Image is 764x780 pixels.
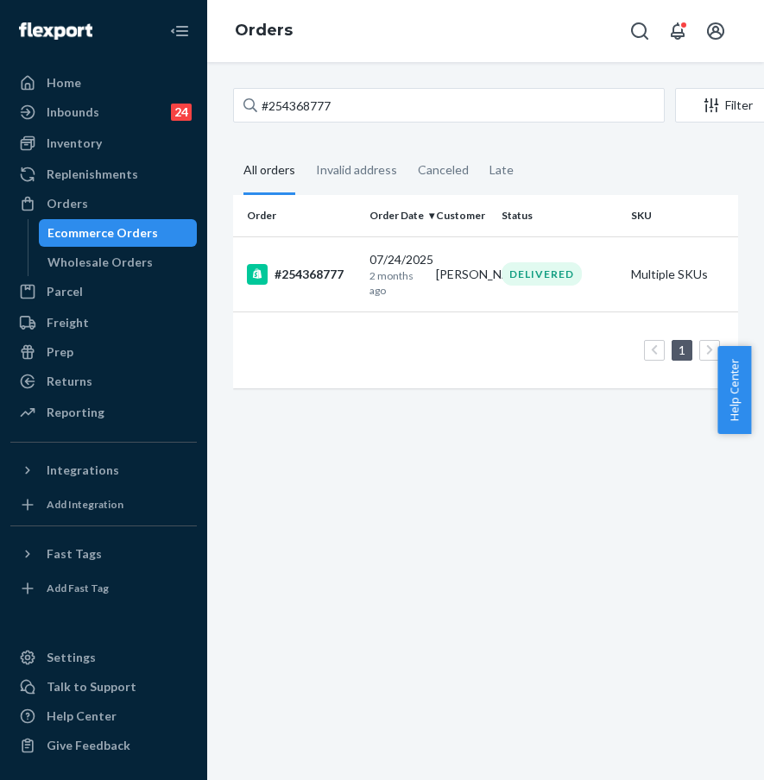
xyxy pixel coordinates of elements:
div: Returns [47,373,92,390]
a: Inventory [10,129,197,157]
a: Page 1 is your current page [675,343,689,357]
div: Inbounds [47,104,99,121]
div: Home [47,74,81,91]
a: Wholesale Orders [39,248,198,276]
img: Flexport logo [19,22,92,40]
a: Returns [10,368,197,395]
a: Settings [10,644,197,671]
iframe: Opens a widget where you can chat to one of our agents [652,728,747,771]
div: Wholesale Orders [47,254,153,271]
a: Add Fast Tag [10,575,197,602]
button: Open Search Box [622,14,657,48]
a: Inbounds24 [10,98,197,126]
a: Help Center [10,702,197,730]
button: Help Center [717,346,751,434]
ol: breadcrumbs [221,6,306,56]
div: Give Feedback [47,737,130,754]
a: Freight [10,309,197,337]
a: Orders [10,190,197,217]
th: Status [495,195,624,236]
p: 2 months ago [369,268,422,298]
div: Orders [47,195,88,212]
div: Parcel [47,283,83,300]
div: Canceled [418,148,469,192]
a: Reporting [10,399,197,426]
div: 07/24/2025 [369,251,422,298]
div: Settings [47,649,96,666]
div: Integrations [47,462,119,479]
a: Parcel [10,278,197,305]
th: Order Date [363,195,429,236]
div: Late [489,148,514,192]
div: #254368777 [247,264,356,285]
div: DELIVERED [502,262,582,286]
div: Ecommerce Orders [47,224,158,242]
div: Talk to Support [47,678,136,695]
div: Reporting [47,404,104,421]
div: Freight [47,314,89,331]
button: Fast Tags [10,540,197,568]
div: All orders [243,148,295,195]
div: 24 [171,104,192,121]
a: Replenishments [10,160,197,188]
button: Close Navigation [162,14,197,48]
div: Fast Tags [47,545,102,563]
div: Replenishments [47,166,138,183]
div: Add Integration [47,497,123,512]
div: Add Fast Tag [47,581,109,595]
th: Order [233,195,363,236]
a: Prep [10,338,197,366]
a: Add Integration [10,491,197,519]
div: Invalid address [316,148,397,192]
button: Talk to Support [10,673,197,701]
td: [PERSON_NAME] [429,236,496,311]
input: Search orders [233,88,665,123]
div: Customer [436,208,489,223]
button: Open account menu [698,14,733,48]
div: Help Center [47,708,117,725]
button: Give Feedback [10,732,197,759]
a: Home [10,69,197,97]
button: Integrations [10,456,197,484]
a: Ecommerce Orders [39,219,198,247]
a: Orders [235,21,293,40]
button: Open notifications [660,14,695,48]
div: Prep [47,343,73,361]
div: Inventory [47,135,102,152]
